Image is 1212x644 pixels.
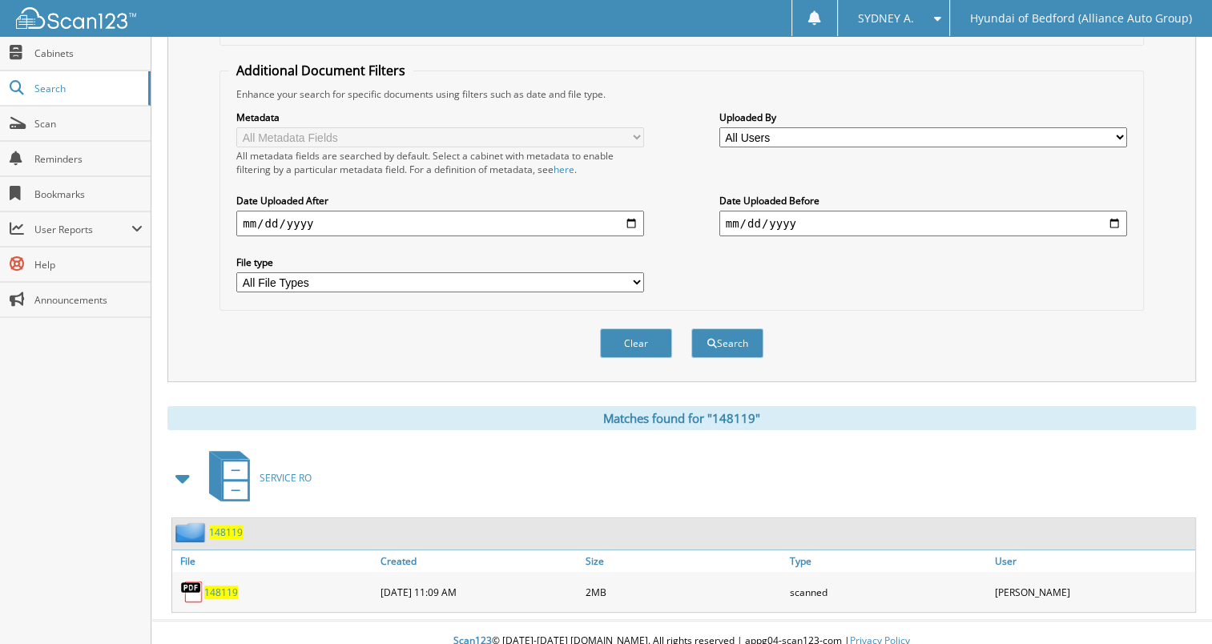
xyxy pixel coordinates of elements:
[376,550,581,572] a: Created
[209,525,243,539] a: 148119
[600,328,672,358] button: Clear
[34,82,140,95] span: Search
[236,194,644,207] label: Date Uploaded After
[236,211,644,236] input: start
[582,550,786,572] a: Size
[204,586,238,599] a: 148119
[691,328,763,358] button: Search
[172,550,376,572] a: File
[175,522,209,542] img: folder2.png
[786,576,990,608] div: scanned
[719,194,1127,207] label: Date Uploaded Before
[376,576,581,608] div: [DATE] 11:09 AM
[554,163,574,176] a: here
[1132,567,1212,644] iframe: Chat Widget
[582,576,786,608] div: 2MB
[858,14,914,23] span: SYDNEY A.
[236,256,644,269] label: File type
[228,62,413,79] legend: Additional Document Filters
[719,111,1127,124] label: Uploaded By
[970,14,1192,23] span: Hyundai of Bedford (Alliance Auto Group)
[34,117,143,131] span: Scan
[719,211,1127,236] input: end
[180,580,204,604] img: PDF.png
[34,258,143,272] span: Help
[34,187,143,201] span: Bookmarks
[236,111,644,124] label: Metadata
[236,149,644,176] div: All metadata fields are searched by default. Select a cabinet with metadata to enable filtering b...
[34,46,143,60] span: Cabinets
[16,7,136,29] img: scan123-logo-white.svg
[34,293,143,307] span: Announcements
[228,87,1135,101] div: Enhance your search for specific documents using filters such as date and file type.
[34,223,131,236] span: User Reports
[167,406,1196,430] div: Matches found for "148119"
[991,576,1195,608] div: [PERSON_NAME]
[991,550,1195,572] a: User
[260,471,312,485] span: SERVICE RO
[34,152,143,166] span: Reminders
[199,446,312,509] a: SERVICE RO
[786,550,990,572] a: Type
